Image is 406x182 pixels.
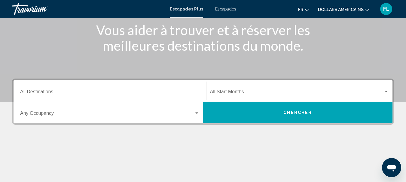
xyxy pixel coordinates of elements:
font: dollars américains [318,7,364,12]
a: Escapades Plus [170,7,203,11]
button: Menu utilisateur [378,3,394,15]
a: Escapades [215,7,236,11]
font: fr [298,7,303,12]
button: Changer de devise [318,5,369,14]
button: Changer de langue [298,5,309,14]
div: Widget de recherche [14,80,392,123]
a: Travorium [12,3,164,15]
iframe: Bouton de lancement de la fenêtre de messagerie [382,158,401,177]
h1: Vous aider à trouver et à réserver les meilleures destinations du monde. [90,22,316,53]
span: Chercher [283,110,312,115]
button: Chercher [203,102,393,123]
font: FL [383,6,389,12]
